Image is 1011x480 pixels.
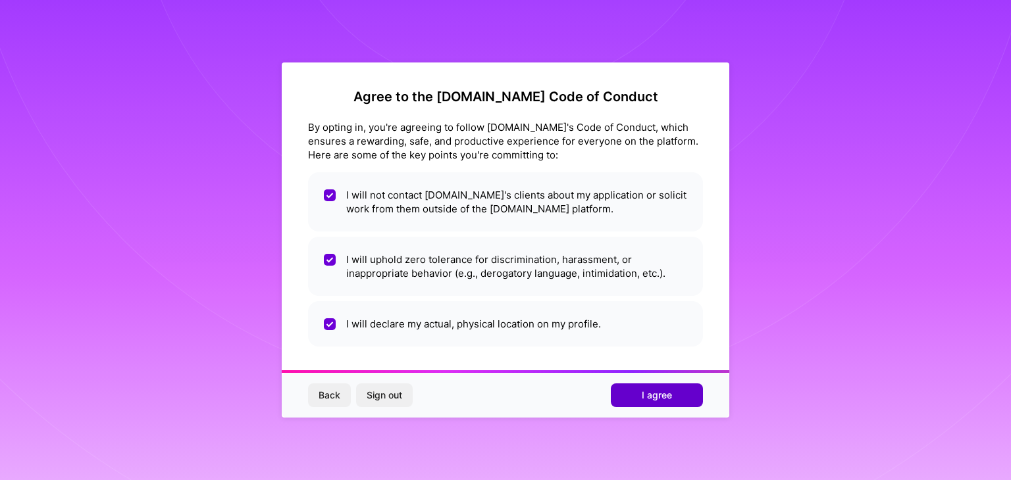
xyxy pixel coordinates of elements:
button: Sign out [356,383,413,407]
div: By opting in, you're agreeing to follow [DOMAIN_NAME]'s Code of Conduct, which ensures a rewardin... [308,120,703,162]
li: I will declare my actual, physical location on my profile. [308,301,703,347]
li: I will uphold zero tolerance for discrimination, harassment, or inappropriate behavior (e.g., der... [308,237,703,296]
span: Sign out [367,389,402,402]
li: I will not contact [DOMAIN_NAME]'s clients about my application or solicit work from them outside... [308,172,703,231]
span: I agree [642,389,672,402]
button: Back [308,383,351,407]
span: Back [319,389,340,402]
h2: Agree to the [DOMAIN_NAME] Code of Conduct [308,89,703,105]
button: I agree [611,383,703,407]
